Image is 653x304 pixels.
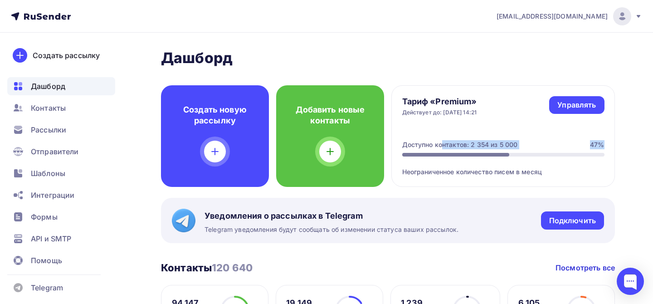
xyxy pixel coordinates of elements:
[175,104,254,126] h4: Создать новую рассылку
[402,140,518,149] div: Доступно контактов: 2 354 из 5 000
[205,211,458,221] span: Уведомления о рассылках в Telegram
[161,261,253,274] h3: Контакты
[7,77,115,95] a: Дашборд
[402,96,477,107] h4: Тариф «Premium»
[33,50,100,61] div: Создать рассылку
[557,100,596,110] div: Управлять
[31,81,65,92] span: Дашборд
[7,164,115,182] a: Шаблоны
[556,262,615,273] a: Посмотреть все
[402,109,477,116] div: Действует до: [DATE] 14:21
[7,121,115,139] a: Рассылки
[590,140,604,149] div: 47%
[7,99,115,117] a: Контакты
[549,216,596,226] div: Подключить
[31,211,58,222] span: Формы
[212,262,253,274] span: 120 640
[205,225,458,234] span: Telegram уведомления будут сообщать об изменении статуса ваших рассылок.
[7,142,115,161] a: Отправители
[31,233,71,244] span: API и SMTP
[7,208,115,226] a: Формы
[31,146,79,157] span: Отправители
[31,124,66,135] span: Рассылки
[497,7,642,25] a: [EMAIL_ADDRESS][DOMAIN_NAME]
[31,255,62,266] span: Помощь
[291,104,370,126] h4: Добавить новые контакты
[31,282,63,293] span: Telegram
[31,168,65,179] span: Шаблоны
[161,49,615,67] h2: Дашборд
[497,12,608,21] span: [EMAIL_ADDRESS][DOMAIN_NAME]
[402,157,604,177] div: Неограниченное количество писем в месяц
[31,103,66,113] span: Контакты
[31,190,74,201] span: Интеграции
